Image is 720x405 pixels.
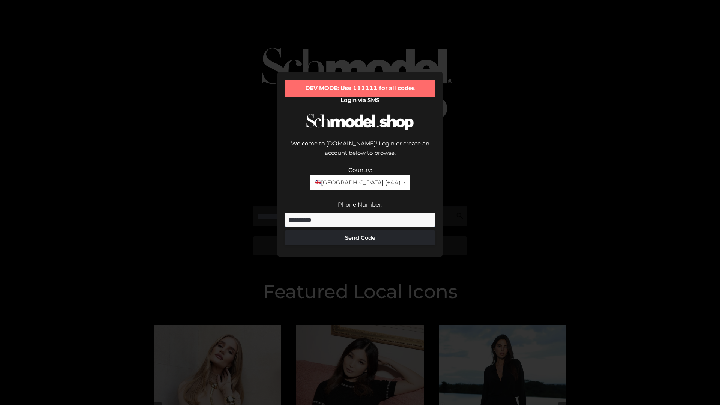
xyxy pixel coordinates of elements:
[285,97,435,103] h2: Login via SMS
[285,230,435,245] button: Send Code
[338,201,382,208] label: Phone Number:
[285,139,435,165] div: Welcome to [DOMAIN_NAME]! Login or create an account below to browse.
[304,107,416,137] img: Schmodel Logo
[348,166,372,174] label: Country:
[314,178,400,187] span: [GEOGRAPHIC_DATA] (+44)
[285,79,435,97] div: DEV MODE: Use 111111 for all codes
[315,180,321,185] img: 🇬🇧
